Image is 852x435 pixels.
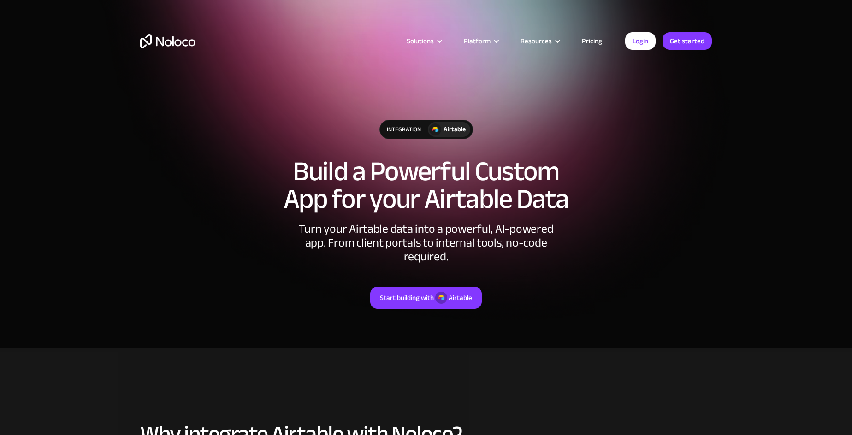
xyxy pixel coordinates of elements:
[570,35,614,47] a: Pricing
[663,32,712,50] a: Get started
[140,34,195,48] a: home
[452,35,509,47] div: Platform
[380,120,428,139] div: integration
[521,35,552,47] div: Resources
[444,124,466,135] div: Airtable
[380,292,434,304] div: Start building with
[395,35,452,47] div: Solutions
[407,35,434,47] div: Solutions
[625,32,656,50] a: Login
[449,292,472,304] div: Airtable
[140,158,712,213] h1: Build a Powerful Custom App for your Airtable Data
[288,222,564,264] div: Turn your Airtable data into a powerful, AI-powered app. From client portals to internal tools, n...
[370,287,482,309] a: Start building withAirtable
[464,35,491,47] div: Platform
[509,35,570,47] div: Resources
